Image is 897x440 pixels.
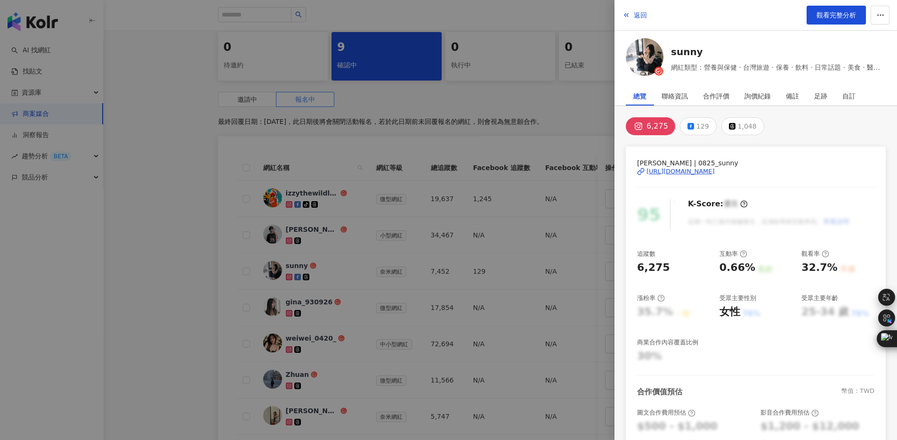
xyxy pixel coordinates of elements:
[801,294,838,302] div: 受眾主要年齡
[801,250,829,258] div: 觀看率
[841,387,874,397] div: 幣值：TWD
[680,117,717,135] button: 129
[842,87,856,106] div: 自訂
[626,117,675,135] button: 6,275
[744,87,771,106] div: 詢價紀錄
[662,87,688,106] div: 聯絡資訊
[637,158,874,168] span: [PERSON_NAME] | 0825_sunny
[646,167,715,176] div: [URL][DOMAIN_NAME]
[760,408,819,417] div: 影音合作費用預估
[738,120,757,133] div: 1,048
[814,87,827,106] div: 足跡
[637,250,655,258] div: 追蹤數
[719,294,756,302] div: 受眾主要性別
[719,261,755,275] div: 0.66%
[626,38,663,79] a: KOL Avatar
[637,261,670,275] div: 6,275
[786,87,799,106] div: 備註
[637,338,698,347] div: 商業合作內容覆蓋比例
[719,250,747,258] div: 互動率
[801,261,837,275] div: 32.7%
[646,120,668,133] div: 6,275
[671,45,886,58] a: sunny
[816,11,856,19] span: 觀看完整分析
[626,38,663,76] img: KOL Avatar
[696,120,709,133] div: 129
[637,294,665,302] div: 漲粉率
[719,305,740,319] div: 女性
[637,167,874,176] a: [URL][DOMAIN_NAME]
[688,199,748,209] div: K-Score :
[637,387,682,397] div: 合作價值預估
[633,87,646,106] div: 總覽
[721,117,764,135] button: 1,048
[622,6,647,24] button: 返回
[634,11,647,19] span: 返回
[703,87,729,106] div: 合作評價
[671,62,886,73] span: 網紅類型：營養與保健 · 台灣旅遊 · 保養 · 飲料 · 日常話題 · 美食 · 醫療與健康 · 旅遊
[807,6,866,24] a: 觀看完整分析
[637,408,695,417] div: 圖文合作費用預估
